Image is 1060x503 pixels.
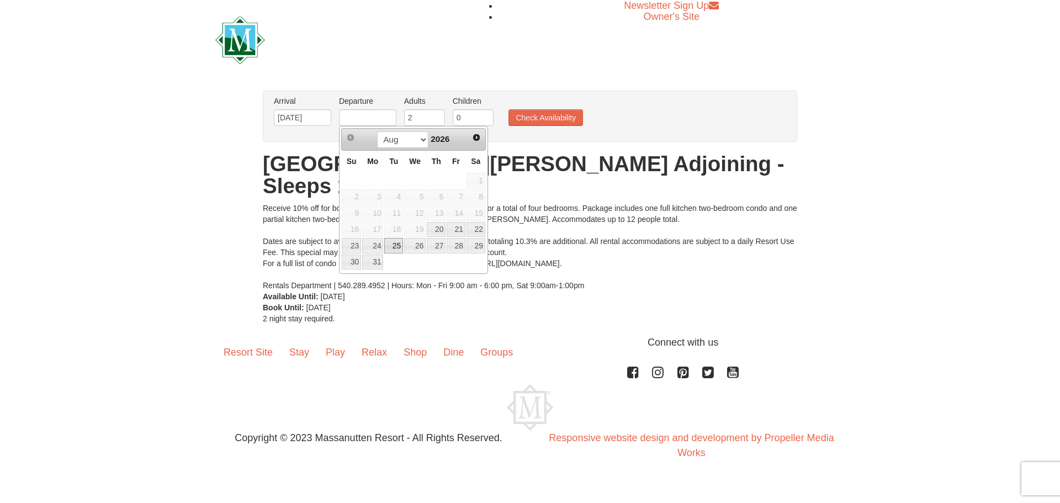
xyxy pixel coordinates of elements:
[263,314,335,323] span: 2 night stay required.
[342,205,361,221] span: 9
[427,189,446,205] span: 6
[341,221,362,238] td: available
[404,222,426,237] span: 19
[395,335,435,369] a: Shop
[404,96,445,107] label: Adults
[404,189,426,205] td: available
[471,157,480,166] span: Saturday
[644,11,699,22] a: Owner's Site
[341,205,362,221] td: available
[341,254,362,271] td: available
[321,292,345,301] span: [DATE]
[274,96,331,107] label: Arrival
[342,189,361,205] span: 2
[446,237,466,254] td: available
[453,96,494,107] label: Children
[384,221,404,238] td: available
[362,238,383,253] a: 24
[447,205,465,221] span: 14
[404,189,426,205] span: 5
[384,189,404,205] td: available
[427,222,446,237] a: 20
[263,153,797,197] h1: [GEOGRAPHIC_DATA][PERSON_NAME] Adjoining - Sleeps 12
[404,237,426,254] td: available
[404,205,426,221] span: 12
[281,335,317,369] a: Stay
[341,189,362,205] td: available
[339,96,396,107] label: Departure
[426,205,446,221] td: available
[215,25,468,51] a: Massanutten Resort
[446,221,466,238] td: available
[362,254,384,271] td: available
[472,335,521,369] a: Groups
[263,292,319,301] strong: Available Until:
[446,205,466,221] td: available
[342,255,361,270] a: 30
[384,189,403,205] span: 4
[306,303,331,312] span: [DATE]
[317,335,353,369] a: Play
[467,189,485,205] span: 8
[549,432,834,458] a: Responsive website design and development by Propeller Media Works
[409,157,421,166] span: Wednesday
[469,130,484,145] a: Next
[342,238,361,253] a: 23
[384,222,403,237] span: 18
[508,109,583,126] button: Check Availability
[467,238,485,253] a: 29
[466,221,486,238] td: available
[367,157,378,166] span: Monday
[362,255,383,270] a: 31
[362,205,384,221] td: available
[263,203,797,291] div: Receive 10% off for booking two adjoining two-bedroom condos, for a total of four bedrooms. Packa...
[446,189,466,205] td: available
[447,222,465,237] a: 21
[447,238,465,253] a: 28
[404,205,426,221] td: available
[389,157,398,166] span: Tuesday
[341,237,362,254] td: available
[466,189,486,205] td: available
[347,157,357,166] span: Sunday
[362,221,384,238] td: available
[362,205,383,221] span: 10
[426,221,446,238] td: available
[447,189,465,205] span: 7
[435,335,472,369] a: Dine
[466,205,486,221] td: available
[215,335,845,350] p: Connect with us
[507,384,553,431] img: Massanutten Resort Logo
[384,237,404,254] td: available
[432,157,441,166] span: Thursday
[426,237,446,254] td: available
[215,335,281,369] a: Resort Site
[384,205,403,221] span: 11
[362,222,383,237] span: 17
[431,134,449,144] span: 2026
[467,173,485,188] span: 1
[263,303,304,312] strong: Book Until:
[353,335,395,369] a: Relax
[384,238,403,253] a: 25
[452,157,460,166] span: Friday
[342,222,361,237] span: 16
[362,189,383,205] span: 3
[362,189,384,205] td: available
[466,237,486,254] td: available
[362,237,384,254] td: available
[467,222,485,237] a: 22
[404,221,426,238] td: available
[346,133,355,142] span: Prev
[467,205,485,221] span: 15
[427,205,446,221] span: 13
[215,16,468,64] img: Massanutten Resort Logo
[207,431,530,446] p: Copyright © 2023 Massanutten Resort - All Rights Reserved.
[472,133,481,142] span: Next
[384,205,404,221] td: available
[427,238,446,253] a: 27
[404,238,426,253] a: 26
[466,172,486,189] td: available
[343,130,358,145] a: Prev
